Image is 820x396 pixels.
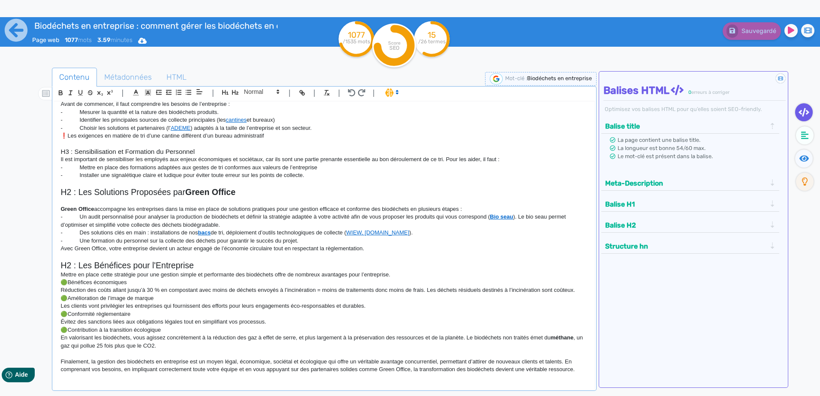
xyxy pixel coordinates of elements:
[603,218,778,232] div: Balise H2
[551,334,573,341] strong: méthane
[97,66,159,89] span: Métadonnées
[60,326,588,334] p: 🟢Contribution à la transition écologique
[688,90,691,95] span: 0
[428,30,436,40] tspan: 15
[603,176,769,190] button: Meta-Description
[60,237,588,245] p: - Une formation du personnel sur la collecte des déchets pour garantir le succès du projet.
[723,22,781,40] button: Sauvegardé
[60,318,588,326] p: Évitez des sanctions liées aux obligations légales tout en simplifiant vos processus.
[348,30,365,40] tspan: 1077
[603,176,778,190] div: Meta-Description
[65,36,78,44] b: 1077
[60,116,588,124] p: - Identifier les principales sources de collecte principales (les et bureaux)
[60,302,588,310] p: Les clients vont privilégier les entreprises qui fournissent des efforts pour leurs engagements é...
[65,36,92,44] span: mots
[618,153,713,159] span: Le mot-clé est présent dans la balise.
[60,100,588,108] p: Avant de commencer, il faut comprendre les besoins de l’entreprise :
[171,125,190,131] a: ADEME
[60,245,588,252] p: Avec Green Office, votre entreprise devient un acteur engagé de l’économie circulaire tout en res...
[603,197,778,211] div: Balise H1
[60,286,588,294] p: Réduction des coûts allant jusqu’à 30 % en compostant avec moins de déchets envoyés à l’incinérat...
[212,87,214,99] span: |
[603,218,769,232] button: Balise H2
[373,87,375,99] span: |
[742,27,776,35] span: Sauvegardé
[691,90,730,95] span: erreurs à corriger
[60,334,588,350] p: En valorisant les biodéchets, vous agissez concrètement à la réduction des gaz à effet de serre, ...
[314,87,316,99] span: |
[185,187,235,197] strong: Green Office
[388,40,401,46] tspan: Score
[603,119,778,133] div: Balise title
[97,68,159,87] a: Métadonnées
[603,84,786,97] h4: Balises HTML
[60,205,588,213] p: accompagne les entreprises dans la mise en place de solutions pratiques pour une gestion efficace...
[603,239,769,253] button: Structure hn
[338,87,340,99] span: |
[603,197,769,211] button: Balise H1
[60,156,588,163] p: Il est important de sensibiliser les employés aux enjeux économiques et sociétaux, car ils sont u...
[490,213,513,220] a: Bio seau
[159,68,194,87] a: HTML
[60,171,588,179] p: - Installer une signalétique claire et ludique pour éviter toute erreur sur les points de collecte.
[226,117,247,123] a: cantines
[60,229,588,237] p: - Des solutions clés en main : installations de nos de tri, déploiement d’outils technologiques d...
[381,87,401,98] span: I.Assistant
[198,229,211,236] a: bacs
[60,358,588,374] p: Finalement, la gestion des biodéchets en entreprise est un moyen légal, économique, sociétal et é...
[60,294,588,302] p: 🟢Amélioration de l’image de marque
[289,87,291,99] span: |
[193,87,205,97] span: Aligment
[60,310,588,318] p: 🟢Conformité règlementaire
[346,229,409,236] a: WIEW, [DOMAIN_NAME]
[618,137,700,143] span: La page contient une balise title.
[60,148,588,156] h3: H3 : Sensibilisation et Formation du Personnel
[603,119,769,133] button: Balise title
[603,239,778,253] div: Structure hn
[490,73,503,84] img: google-serp-logo.png
[60,132,588,140] p: ❗Les exigences en matière de tri d’une cantine diffèrent d’un bureau administratif
[52,68,97,87] a: Contenu
[60,187,588,197] h2: H2 : Les Solutions Proposées par
[60,213,588,229] p: - Un audit personnalisé pour analyser la production de biodéchets et définir la stratégie adaptée...
[60,124,588,132] p: - Choisir les solutions et partenaires (l’ ) adaptés à la taille de l’entreprise et son secteur.
[60,164,588,171] p: - Mettre en place des formations adaptées aux gestes de tri conformes aux valeurs de l’entreprise
[60,271,588,279] p: Mettre en place cette stratégie pour une gestion simple et performante des biodéchets offre de no...
[52,66,96,89] span: Contenu
[97,36,133,44] span: minutes
[32,19,278,33] input: title
[389,45,399,51] tspan: SEO
[343,39,370,45] tspan: /1535 mots
[97,36,111,44] b: 3.59
[618,145,705,151] span: La longueur est bonne 54/60 max.
[603,105,786,113] div: Optimisez vos balises HTML pour qu’elles soient SEO-friendly.
[121,87,124,99] span: |
[60,108,588,116] p: - Mesurer la quantité et la nature des biodéchets produits.
[505,75,527,81] span: Mot-clé :
[418,39,446,45] tspan: /26 termes
[160,66,193,89] span: HTML
[60,206,94,212] strong: Green Office
[60,261,588,270] h2: H2 : Les Bénéfices pour l'Entreprise
[32,36,59,44] span: Page web
[60,279,588,286] p: 🟢Bénéfices économiques
[527,75,592,81] span: Biodéchets en entreprise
